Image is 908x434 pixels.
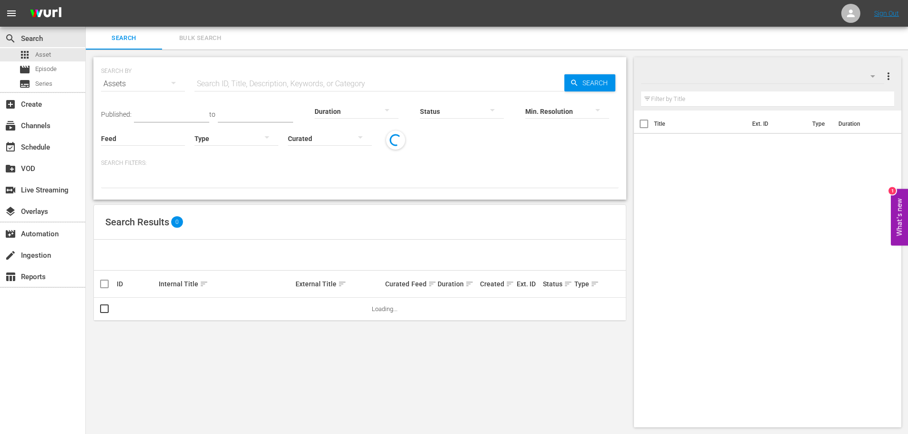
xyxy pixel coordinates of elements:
th: Type [806,111,833,137]
span: sort [591,280,599,288]
span: 0 [171,216,183,228]
span: sort [564,280,572,288]
span: Search [5,33,16,44]
span: Overlays [5,206,16,217]
span: Create [5,99,16,110]
th: Title [654,111,746,137]
span: sort [465,280,474,288]
span: Asset [19,49,31,61]
span: more_vert [883,71,894,82]
span: Series [35,79,52,89]
span: sort [428,280,437,288]
span: sort [338,280,347,288]
span: menu [6,8,17,19]
span: Series [19,78,31,90]
span: to [209,111,215,118]
th: Duration [833,111,890,137]
div: Created [480,278,514,290]
div: Feed [411,278,435,290]
span: Episode [35,64,57,74]
button: Open Feedback Widget [891,189,908,245]
th: Ext. ID [746,111,807,137]
span: sort [200,280,208,288]
div: Ext. ID [517,280,540,288]
span: Ingestion [5,250,16,261]
span: Schedule [5,141,16,153]
span: Channels [5,120,16,131]
div: Duration [438,278,477,290]
div: External Title [296,278,382,290]
div: Internal Title [159,278,293,290]
span: VOD [5,163,16,174]
a: Sign Out [874,10,899,17]
span: Search Results [105,216,169,228]
div: 1 [888,187,896,194]
div: Type [574,278,592,290]
div: Assets [101,71,185,97]
span: Search [579,74,615,91]
span: Loading... [372,305,398,313]
div: Status [543,278,571,290]
span: sort [506,280,514,288]
button: more_vert [883,65,894,88]
span: Live Streaming [5,184,16,196]
span: Automation [5,228,16,240]
span: Episode [19,64,31,75]
button: Search [564,74,615,91]
span: Reports [5,271,16,283]
span: Search [92,33,156,44]
div: Curated [385,280,408,288]
p: Search Filters: [101,159,619,167]
span: Published: [101,111,132,118]
img: ans4CAIJ8jUAAAAAAAAAAAAAAAAAAAAAAAAgQb4GAAAAAAAAAAAAAAAAAAAAAAAAJMjXAAAAAAAAAAAAAAAAAAAAAAAAgAT5G... [23,2,69,25]
div: ID [117,280,156,288]
span: Bulk Search [168,33,233,44]
span: Asset [35,50,51,60]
